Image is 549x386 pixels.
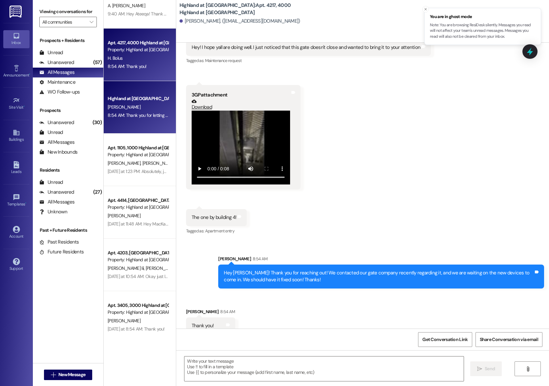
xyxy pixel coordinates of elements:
div: Maintenance [39,79,75,86]
span: [PERSON_NAME] [108,213,140,219]
a: Templates • [3,192,30,209]
div: [DATE] at 8:54 AM: Thank you! [108,326,165,332]
span: [PERSON_NAME] [108,104,140,110]
span: Get Conversation Link [422,336,468,343]
div: [PERSON_NAME]. ([EMAIL_ADDRESS][DOMAIN_NAME]) [179,18,300,25]
div: (30) [91,118,103,128]
div: 8:54 AM: Thank you for letting us know! [108,112,182,118]
button: Get Conversation Link [418,332,472,347]
div: Future Residents [39,248,84,255]
div: Unread [39,179,63,186]
a: Download [192,99,290,110]
a: Buildings [3,127,30,145]
button: Close toast [422,6,429,12]
div: The one by building 4! [192,214,237,221]
span: A. [PERSON_NAME] [108,3,145,9]
img: ResiDesk Logo [10,6,23,18]
div: Property: Highland at [GEOGRAPHIC_DATA] [108,204,168,211]
div: Highland at [GEOGRAPHIC_DATA] [108,95,168,102]
p: Note: You are browsing ResiDesk silently. Messages you read will not affect your team's unread me... [430,22,536,40]
span: Share Conversation via email [480,336,538,343]
div: New Inbounds [39,149,77,156]
a: Site Visit • [3,95,30,113]
div: (27) [92,187,103,197]
div: Hey [PERSON_NAME]! Thank you for reaching out! We contacted our gate company recently regarding i... [224,269,534,284]
div: 8:54 AM [251,255,267,262]
div: 9:40 AM: Hey Ateeqa! Thank you for reaching out. Other residents did arrive in the gym on [DATE],... [108,11,393,17]
div: Apt. 4217, 4000 Highland at [GEOGRAPHIC_DATA] [108,39,168,46]
div: Tagged as: [186,226,247,236]
span: You are in ghost mode [430,13,536,20]
span: Send [485,365,495,372]
div: All Messages [39,139,74,146]
div: All Messages [39,199,74,205]
div: Unanswered [39,119,74,126]
div: Prospects [33,107,103,114]
a: Support [3,256,30,274]
button: New Message [44,370,93,380]
div: Apt. 4203, [GEOGRAPHIC_DATA] at [GEOGRAPHIC_DATA] [108,249,168,256]
div: 8:54 AM: Thank you! [108,63,147,69]
span: [PERSON_NAME] [108,318,140,324]
div: All Messages [39,69,74,76]
div: (57) [92,57,103,68]
span: New Message [58,371,85,378]
div: Past + Future Residents [33,227,103,234]
div: 8:54 AM [219,308,235,315]
div: Apt. 3405, 3000 Highland at [GEOGRAPHIC_DATA] [108,302,168,309]
div: [DATE] at 1:23 PM: Absolutely, just let us know when you need it. [108,168,227,174]
span: [PERSON_NAME] [108,160,142,166]
span: • [24,104,25,109]
div: Unread [39,129,63,136]
div: Residents [33,167,103,174]
span: Maintenance request [205,58,242,63]
div: Property: Highland at [GEOGRAPHIC_DATA] [108,309,168,316]
span: [PERSON_NAME] [146,265,179,271]
button: Send [470,361,502,376]
i:  [90,19,93,25]
span: H. Bolus [108,55,122,61]
div: Property: Highland at [GEOGRAPHIC_DATA] [108,256,168,263]
span: [PERSON_NAME] [142,160,175,166]
span: • [29,72,30,76]
div: [PERSON_NAME] [218,255,544,265]
div: Hey! I hope yall are doing well. I just noticed that this gate doesn't close and wanted to bring ... [192,44,420,51]
div: Thank you! [192,322,214,329]
span: • [25,201,26,205]
div: Unknown [39,208,67,215]
div: Property: Highland at [GEOGRAPHIC_DATA] [108,46,168,53]
i:  [477,366,482,372]
div: Tagged as: [186,56,431,65]
i:  [51,372,56,377]
b: Highland at [GEOGRAPHIC_DATA]: Apt. 4217, 4000 Highland at [GEOGRAPHIC_DATA] [179,2,311,16]
div: Prospects + Residents [33,37,103,44]
i:  [525,366,530,372]
a: Leads [3,159,30,177]
label: Viewing conversations for [39,7,97,17]
input: All communities [42,17,86,27]
a: Inbox [3,30,30,48]
div: [DATE] at 10:54 AM: Okay just let me know if you have any questions. [108,273,238,279]
div: Unanswered [39,59,74,66]
div: Unread [39,49,63,56]
b: 3GP attachment [192,92,227,98]
div: Unanswered [39,189,74,196]
span: [PERSON_NAME] Iii [108,265,146,271]
span: Apartment entry [205,228,234,234]
div: Apt. 4414, [GEOGRAPHIC_DATA] at [GEOGRAPHIC_DATA] [108,197,168,204]
div: [PERSON_NAME] [186,308,235,317]
div: Property: Highland at [GEOGRAPHIC_DATA] [108,151,168,158]
a: Account [3,224,30,242]
button: Share Conversation via email [475,332,542,347]
div: Apt. 1105, 1000 Highland at [GEOGRAPHIC_DATA] [108,144,168,151]
div: WO Follow-ups [39,89,80,96]
div: Past Residents [39,239,79,246]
